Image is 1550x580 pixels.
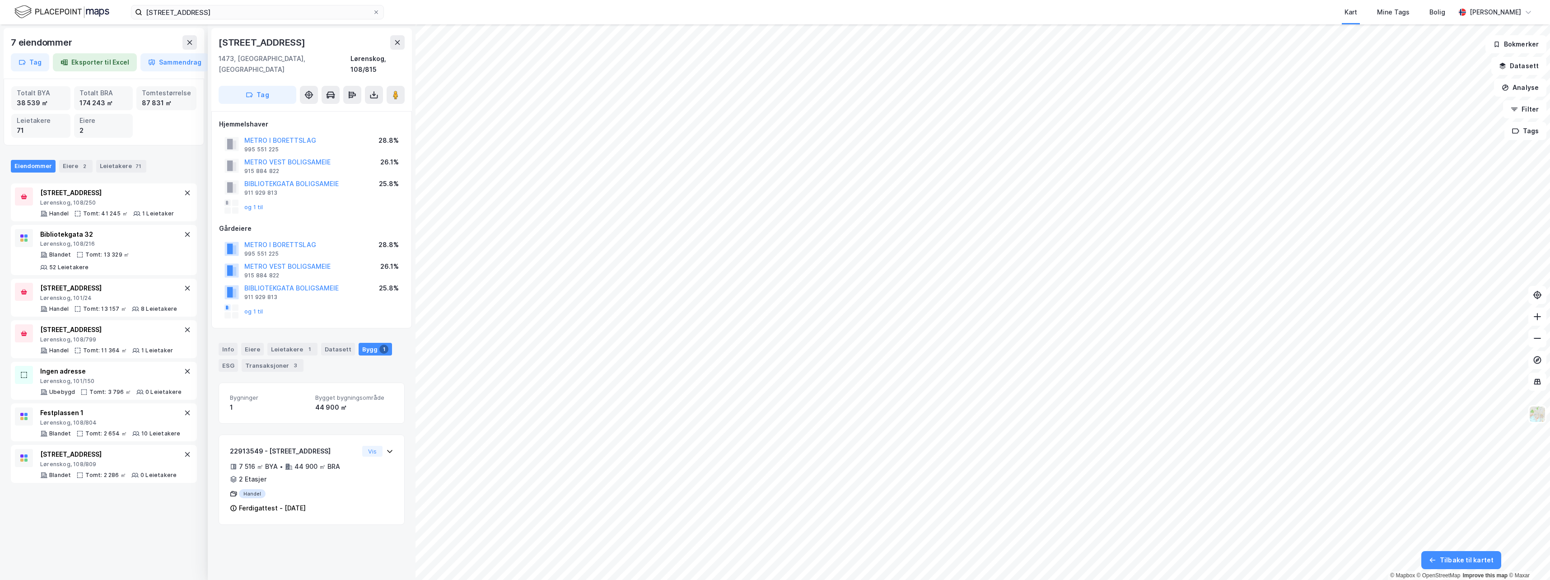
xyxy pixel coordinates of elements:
[85,251,129,258] div: Tomt: 13 329 ㎡
[83,210,128,217] div: Tomt: 41 245 ㎡
[244,189,277,196] div: 911 929 813
[40,295,177,302] div: Lørenskog, 101/24
[40,419,181,426] div: Lørenskog, 108/804
[350,53,405,75] div: Lørenskog, 108/815
[239,503,306,514] div: Ferdigattest - [DATE]
[1417,572,1461,579] a: OpenStreetMap
[291,361,300,370] div: 3
[40,366,182,377] div: Ingen adresse
[244,294,277,301] div: 911 929 813
[83,305,126,313] div: Tomt: 13 157 ㎡
[315,394,393,402] span: Bygget bygningsområde
[239,461,278,472] div: 7 516 ㎡ BYA
[1345,7,1357,18] div: Kart
[40,240,182,248] div: Lørenskog, 108/216
[244,272,279,279] div: 915 884 822
[219,86,296,104] button: Tag
[49,264,89,271] div: 52 Leietakere
[244,146,279,153] div: 995 551 225
[1485,35,1546,53] button: Bokmerker
[219,35,307,50] div: [STREET_ADDRESS]
[17,88,65,98] div: Totalt BYA
[379,283,399,294] div: 25.8%
[49,472,71,479] div: Blandet
[40,336,173,343] div: Lørenskog, 108/799
[1421,551,1501,569] button: Tilbake til kartet
[315,402,393,413] div: 44 900 ㎡
[40,229,182,240] div: Bibliotekgata 32
[11,53,49,71] button: Tag
[1470,7,1521,18] div: [PERSON_NAME]
[40,283,177,294] div: [STREET_ADDRESS]
[1529,406,1546,423] img: Z
[96,160,146,173] div: Leietakere
[379,345,388,354] div: 1
[49,347,69,354] div: Handel
[49,388,75,396] div: Ubebygd
[380,261,399,272] div: 26.1%
[244,250,279,257] div: 995 551 225
[242,359,303,372] div: Transaksjoner
[219,53,350,75] div: 1473, [GEOGRAPHIC_DATA], [GEOGRAPHIC_DATA]
[230,446,359,457] div: 22913549 - [STREET_ADDRESS]
[145,388,182,396] div: 0 Leietakere
[40,461,177,468] div: Lørenskog, 108/809
[11,160,56,173] div: Eiendommer
[80,162,89,171] div: 2
[379,178,399,189] div: 25.8%
[219,359,238,372] div: ESG
[141,347,173,354] div: 1 Leietaker
[1505,537,1550,580] iframe: Chat Widget
[267,343,317,355] div: Leietakere
[142,88,191,98] div: Tomtestørrelse
[321,343,355,355] div: Datasett
[244,168,279,175] div: 915 884 822
[141,430,181,437] div: 10 Leietakere
[1494,79,1546,97] button: Analyse
[134,162,143,171] div: 71
[1504,122,1546,140] button: Tags
[359,343,392,355] div: Bygg
[40,199,174,206] div: Lørenskog, 108/250
[141,305,177,313] div: 8 Leietakere
[239,474,266,485] div: 2 Etasjer
[79,116,128,126] div: Eiere
[49,430,71,437] div: Blandet
[49,305,69,313] div: Handel
[219,223,404,234] div: Gårdeiere
[89,388,131,396] div: Tomt: 3 796 ㎡
[17,116,65,126] div: Leietakere
[49,210,69,217] div: Handel
[142,98,191,108] div: 87 831 ㎡
[1390,572,1415,579] a: Mapbox
[40,187,174,198] div: [STREET_ADDRESS]
[1503,100,1546,118] button: Filter
[241,343,264,355] div: Eiere
[305,345,314,354] div: 1
[53,53,137,71] button: Eksporter til Excel
[40,407,181,418] div: Festplassen 1
[219,119,404,130] div: Hjemmelshaver
[1463,572,1508,579] a: Improve this map
[280,463,283,470] div: •
[79,88,128,98] div: Totalt BRA
[378,239,399,250] div: 28.8%
[49,251,71,258] div: Blandet
[85,430,127,437] div: Tomt: 2 654 ㎡
[40,378,182,385] div: Lørenskog, 101/150
[219,343,238,355] div: Info
[14,4,109,20] img: logo.f888ab2527a4732fd821a326f86c7f29.svg
[79,126,128,136] div: 2
[142,210,174,217] div: 1 Leietaker
[11,35,74,50] div: 7 eiendommer
[85,472,126,479] div: Tomt: 2 286 ㎡
[59,160,93,173] div: Eiere
[230,402,308,413] div: 1
[79,98,128,108] div: 174 243 ㎡
[294,461,340,472] div: 44 900 ㎡ BRA
[40,449,177,460] div: [STREET_ADDRESS]
[17,98,65,108] div: 38 539 ㎡
[1429,7,1445,18] div: Bolig
[378,135,399,146] div: 28.8%
[142,5,373,19] input: Søk på adresse, matrikkel, gårdeiere, leietakere eller personer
